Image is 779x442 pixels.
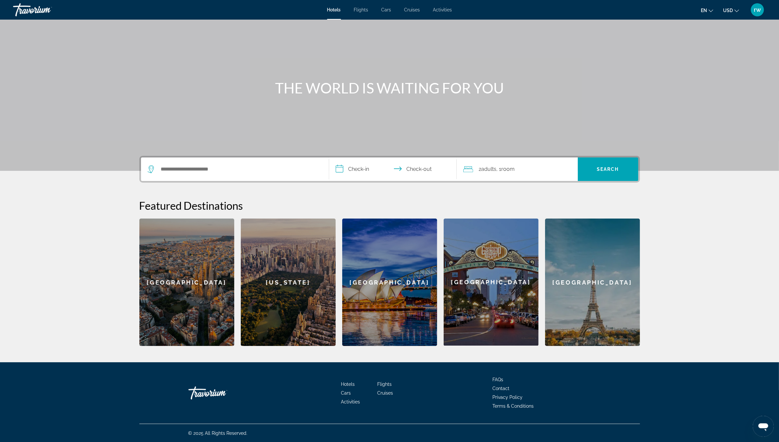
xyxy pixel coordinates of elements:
[139,199,640,212] h2: Featured Destinations
[241,219,336,346] a: New York[US_STATE]
[188,431,248,436] span: © 2025 All Rights Reserved.
[701,6,713,15] button: Change language
[701,8,707,13] span: en
[754,7,761,13] span: rw
[139,219,234,346] a: Barcelona[GEOGRAPHIC_DATA]
[749,3,766,17] button: User Menu
[545,219,640,346] div: [GEOGRAPHIC_DATA]
[457,157,578,181] button: Travelers: 2 adults, 0 children
[482,166,497,172] span: Adults
[433,7,452,12] a: Activities
[341,399,360,404] a: Activities
[723,8,733,13] span: USD
[493,395,523,400] a: Privacy Policy
[139,219,234,346] div: [GEOGRAPHIC_DATA]
[354,7,368,12] a: Flights
[381,7,391,12] a: Cars
[578,157,638,181] button: Search
[404,7,420,12] a: Cruises
[341,390,351,396] a: Cars
[493,403,534,409] a: Terms & Conditions
[141,157,638,181] div: Search widget
[377,382,392,387] a: Flights
[329,157,457,181] button: Select check in and out date
[497,165,515,174] span: , 1
[753,416,774,437] iframe: Button to launch messaging window
[377,390,393,396] a: Cruises
[479,165,497,174] span: 2
[545,219,640,346] a: Paris[GEOGRAPHIC_DATA]
[160,164,319,174] input: Search hotel destination
[241,219,336,346] div: [US_STATE]
[13,1,79,18] a: Travorium
[493,386,510,391] a: Contact
[444,219,539,346] a: San Diego[GEOGRAPHIC_DATA]
[327,7,341,12] a: Hotels
[444,219,539,346] div: [GEOGRAPHIC_DATA]
[341,382,355,387] a: Hotels
[267,79,512,96] h1: THE WORLD IS WAITING FOR YOU
[493,377,504,382] a: FAQs
[502,166,515,172] span: Room
[188,383,254,403] a: Go Home
[342,219,437,346] a: Sydney[GEOGRAPHIC_DATA]
[597,167,619,172] span: Search
[723,6,739,15] button: Change currency
[342,219,437,346] div: [GEOGRAPHIC_DATA]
